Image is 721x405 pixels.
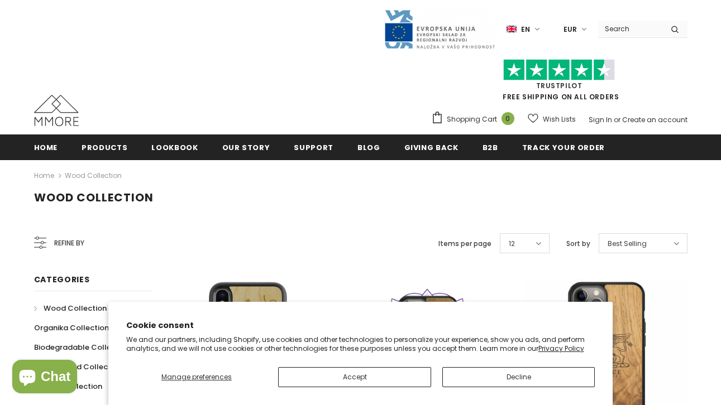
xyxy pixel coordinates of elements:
[483,134,498,160] a: B2B
[502,112,514,125] span: 0
[509,238,515,249] span: 12
[126,335,595,353] p: We and our partners, including Shopify, use cookies and other technologies to personalize your ex...
[65,171,122,180] a: Wood Collection
[438,238,491,249] label: Items per page
[357,142,380,153] span: Blog
[447,114,497,125] span: Shopping Cart
[536,81,582,90] a: Trustpilot
[222,134,270,160] a: Our Story
[34,342,130,353] span: Biodegradable Collection
[522,134,605,160] a: Track your order
[598,21,662,37] input: Search Site
[278,367,431,387] button: Accept
[54,237,84,249] span: Refine by
[404,134,459,160] a: Giving back
[294,142,333,153] span: support
[294,134,333,160] a: support
[543,114,576,125] span: Wish Lists
[34,322,109,333] span: Organika Collection
[82,142,127,153] span: Products
[34,95,79,126] img: MMORE Cases
[384,9,495,50] img: Javni Razpis
[151,134,198,160] a: Lookbook
[82,134,127,160] a: Products
[384,24,495,33] a: Javni Razpis
[151,142,198,153] span: Lookbook
[528,109,576,129] a: Wish Lists
[161,372,232,382] span: Manage preferences
[126,320,595,331] h2: Cookie consent
[622,115,687,124] a: Create an account
[507,25,517,34] img: i-lang-1.png
[222,142,270,153] span: Our Story
[608,238,647,249] span: Best Selling
[34,298,107,318] a: Wood Collection
[522,142,605,153] span: Track your order
[34,142,58,153] span: Home
[34,337,130,357] a: Biodegradable Collection
[9,360,80,396] inbox-online-store-chat: Shopify online store chat
[566,238,590,249] label: Sort by
[34,134,58,160] a: Home
[431,111,520,128] a: Shopping Cart 0
[34,190,154,205] span: Wood Collection
[126,367,268,387] button: Manage preferences
[431,64,687,102] span: FREE SHIPPING ON ALL ORDERS
[404,142,459,153] span: Giving back
[564,24,577,35] span: EUR
[538,344,584,353] a: Privacy Policy
[442,367,595,387] button: Decline
[44,303,107,314] span: Wood Collection
[34,169,54,182] a: Home
[614,115,620,124] span: or
[589,115,612,124] a: Sign In
[34,357,122,377] a: Personalized Collection
[503,59,615,81] img: Trust Pilot Stars
[521,24,530,35] span: en
[34,318,109,337] a: Organika Collection
[483,142,498,153] span: B2B
[34,274,90,285] span: Categories
[357,134,380,160] a: Blog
